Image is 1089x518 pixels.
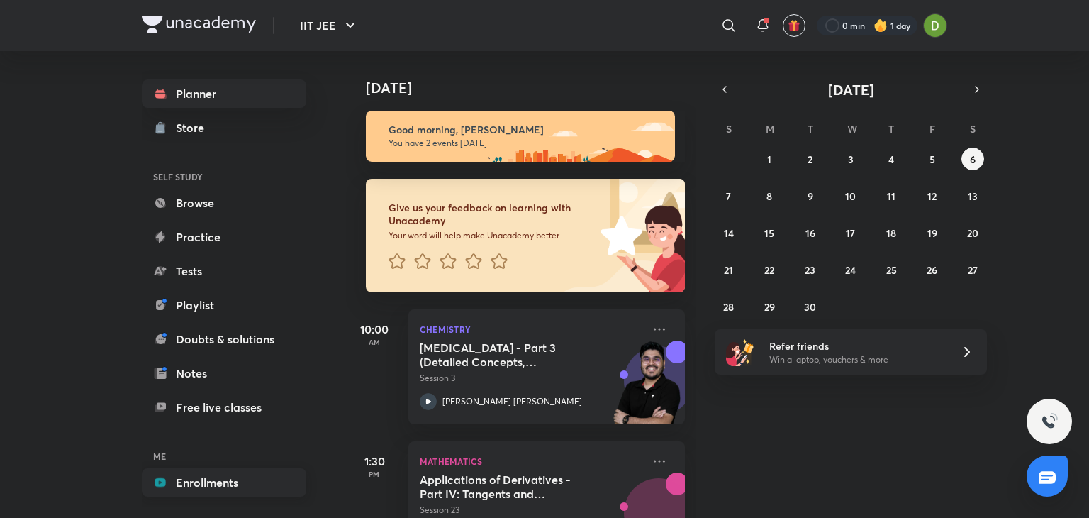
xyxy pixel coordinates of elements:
[346,453,403,470] h5: 1:30
[717,258,740,281] button: September 21, 2025
[888,153,894,166] abbr: September 4, 2025
[847,122,857,136] abbr: Wednesday
[717,221,740,244] button: September 14, 2025
[420,341,596,369] h5: Hydrocarbons - Part 3 (Detailed Concepts, Mechanism, Critical Thinking and Illustartions)
[808,189,813,203] abbr: September 9, 2025
[420,372,642,385] p: Session 3
[799,148,822,170] button: September 2, 2025
[142,393,306,421] a: Free live classes
[389,123,662,136] h6: Good morning, [PERSON_NAME]
[880,148,903,170] button: September 4, 2025
[764,263,774,277] abbr: September 22, 2025
[764,226,774,240] abbr: September 15, 2025
[961,221,984,244] button: September 20, 2025
[142,359,306,387] a: Notes
[799,221,822,244] button: September 16, 2025
[846,226,855,240] abbr: September 17, 2025
[389,202,596,227] h6: Give us your feedback on learning with Unacademy
[886,263,897,277] abbr: September 25, 2025
[766,122,774,136] abbr: Monday
[142,189,306,217] a: Browse
[961,258,984,281] button: September 27, 2025
[366,79,699,97] h4: [DATE]
[758,148,781,170] button: September 1, 2025
[923,13,947,38] img: Divyani Bhatkar
[758,295,781,318] button: September 29, 2025
[927,226,937,240] abbr: September 19, 2025
[420,504,642,517] p: Session 23
[921,258,944,281] button: September 26, 2025
[970,153,976,166] abbr: September 6, 2025
[346,470,403,478] p: PM
[142,165,306,189] h6: SELF STUDY
[767,153,771,166] abbr: September 1, 2025
[880,184,903,207] button: September 11, 2025
[839,258,862,281] button: September 24, 2025
[142,223,306,251] a: Practice
[607,341,685,439] img: unacademy
[788,19,800,32] img: avatar
[799,184,822,207] button: September 9, 2025
[724,263,733,277] abbr: September 21, 2025
[291,11,367,40] button: IIT JEE
[420,453,642,470] p: Mathematics
[717,295,740,318] button: September 28, 2025
[724,226,734,240] abbr: September 14, 2025
[886,226,896,240] abbr: September 18, 2025
[758,221,781,244] button: September 15, 2025
[799,295,822,318] button: September 30, 2025
[929,122,935,136] abbr: Friday
[845,263,856,277] abbr: September 24, 2025
[142,325,306,353] a: Doubts & solutions
[142,291,306,319] a: Playlist
[929,153,935,166] abbr: September 5, 2025
[142,16,256,33] img: Company Logo
[967,226,978,240] abbr: September 20, 2025
[805,226,815,240] abbr: September 16, 2025
[961,184,984,207] button: September 13, 2025
[764,300,775,314] abbr: September 29, 2025
[845,189,856,203] abbr: September 10, 2025
[808,153,812,166] abbr: September 2, 2025
[420,321,642,338] p: Chemistry
[769,353,944,366] p: Win a laptop, vouchers & more
[828,80,874,99] span: [DATE]
[808,122,813,136] abbr: Tuesday
[758,258,781,281] button: September 22, 2025
[970,122,976,136] abbr: Saturday
[805,263,815,277] abbr: September 23, 2025
[766,189,772,203] abbr: September 8, 2025
[921,184,944,207] button: September 12, 2025
[142,444,306,468] h6: ME
[142,114,306,142] a: Store
[839,184,862,207] button: September 10, 2025
[804,300,816,314] abbr: September 30, 2025
[799,258,822,281] button: September 23, 2025
[717,184,740,207] button: September 7, 2025
[839,221,862,244] button: September 17, 2025
[389,138,662,149] p: You have 2 events [DATE]
[346,321,403,338] h5: 10:00
[346,338,403,346] p: AM
[968,189,978,203] abbr: September 13, 2025
[927,263,937,277] abbr: September 26, 2025
[921,221,944,244] button: September 19, 2025
[783,14,805,37] button: avatar
[142,16,256,36] a: Company Logo
[1041,413,1058,430] img: ttu
[366,111,675,162] img: morning
[142,468,306,497] a: Enrollments
[726,189,731,203] abbr: September 7, 2025
[888,122,894,136] abbr: Thursday
[552,179,685,292] img: feedback_image
[880,221,903,244] button: September 18, 2025
[880,258,903,281] button: September 25, 2025
[142,257,306,285] a: Tests
[887,189,895,203] abbr: September 11, 2025
[726,122,732,136] abbr: Sunday
[723,300,734,314] abbr: September 28, 2025
[142,79,306,108] a: Planner
[420,473,596,501] h5: Applications of Derivatives - Part IV: Tangents and Normals
[873,18,888,33] img: streak
[389,230,596,241] p: Your word will help make Unacademy better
